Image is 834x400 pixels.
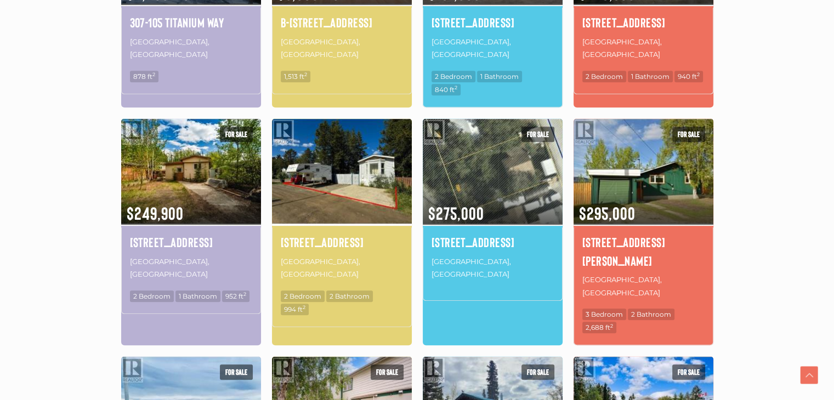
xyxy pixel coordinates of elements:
[672,127,705,142] span: For sale
[303,304,305,310] sup: 2
[281,13,403,32] a: B-[STREET_ADDRESS]
[281,35,403,62] p: [GEOGRAPHIC_DATA], [GEOGRAPHIC_DATA]
[222,290,249,302] span: 952 ft
[521,364,554,380] span: For sale
[152,71,155,77] sup: 2
[672,364,705,380] span: For sale
[432,233,554,252] a: [STREET_ADDRESS]
[432,71,475,82] span: 2 Bedroom
[582,308,626,320] span: 3 Bedroom
[130,290,174,302] span: 2 Bedroom
[628,308,674,320] span: 2 Bathroom
[477,71,522,82] span: 1 Bathroom
[423,117,563,226] img: 7223 7TH AVENUE, Whitehorse, Yukon
[628,71,673,82] span: 1 Bathroom
[610,323,613,329] sup: 2
[674,71,703,82] span: 940 ft
[697,71,700,77] sup: 2
[281,71,310,82] span: 1,513 ft
[281,233,403,252] a: [STREET_ADDRESS]
[521,127,554,142] span: For sale
[371,364,404,380] span: For sale
[243,291,246,297] sup: 2
[574,117,713,226] img: 40 OGILVIE CRESCENT, Faro, Yukon
[281,304,309,315] span: 994 ft
[220,364,253,380] span: For sale
[432,35,554,62] p: [GEOGRAPHIC_DATA], [GEOGRAPHIC_DATA]
[455,84,457,90] sup: 2
[130,71,158,82] span: 878 ft
[582,71,626,82] span: 2 Bedroom
[130,35,252,62] p: [GEOGRAPHIC_DATA], [GEOGRAPHIC_DATA]
[432,13,554,32] a: [STREET_ADDRESS]
[582,13,705,32] a: [STREET_ADDRESS]
[432,254,554,282] p: [GEOGRAPHIC_DATA], [GEOGRAPHIC_DATA]
[121,188,261,225] span: $249,900
[130,254,252,282] p: [GEOGRAPHIC_DATA], [GEOGRAPHIC_DATA]
[304,71,307,77] sup: 2
[582,35,705,62] p: [GEOGRAPHIC_DATA], [GEOGRAPHIC_DATA]
[582,322,616,333] span: 2,688 ft
[121,117,261,226] img: 137-833 RANGE ROAD, Whitehorse, Yukon
[574,188,713,225] span: $295,000
[130,13,252,32] a: 307-105 Titanium Way
[326,290,373,302] span: 2 Bathroom
[281,254,403,282] p: [GEOGRAPHIC_DATA], [GEOGRAPHIC_DATA]
[220,127,253,142] span: For sale
[281,290,325,302] span: 2 Bedroom
[175,290,220,302] span: 1 Bathroom
[582,272,705,300] p: [GEOGRAPHIC_DATA], [GEOGRAPHIC_DATA]
[582,233,705,270] a: [STREET_ADDRESS][PERSON_NAME]
[432,84,461,95] span: 840 ft
[130,233,252,252] a: [STREET_ADDRESS]
[423,188,563,225] span: $275,000
[272,117,412,226] img: 203-986 RANGE ROAD, Whitehorse, Yukon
